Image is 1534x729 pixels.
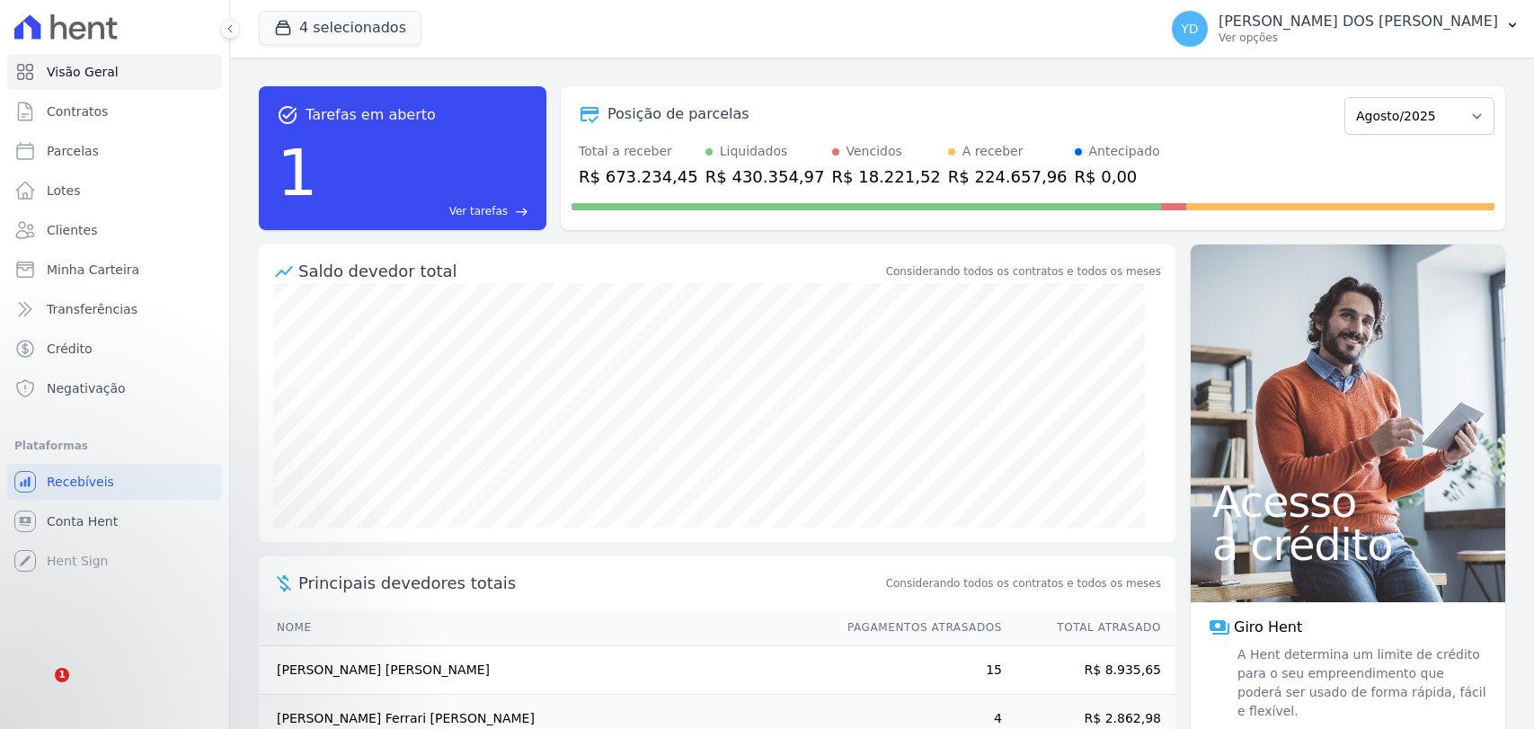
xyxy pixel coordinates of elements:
[607,103,749,125] div: Posição de parcelas
[7,252,222,288] a: Minha Carteira
[7,212,222,248] a: Clientes
[13,555,373,680] iframe: Intercom notifications mensagem
[705,164,825,189] div: R$ 430.354,97
[1234,645,1487,721] span: A Hent determina um limite de crédito para o seu empreendimento que poderá ser usado de forma ráp...
[7,370,222,406] a: Negativação
[47,102,108,120] span: Contratos
[277,104,298,126] span: task_alt
[7,133,222,169] a: Parcelas
[7,93,222,129] a: Contratos
[720,142,788,161] div: Liquidados
[7,173,222,209] a: Lotes
[1157,4,1534,54] button: YD [PERSON_NAME] DOS [PERSON_NAME] Ver opções
[325,203,528,219] a: Ver tarefas east
[886,575,1161,591] span: Considerando todos os contratos e todos os meses
[886,263,1161,280] div: Considerando todos os contratos e todos os meses
[1089,142,1160,161] div: Antecipado
[259,646,830,695] td: [PERSON_NAME] [PERSON_NAME]
[47,340,93,358] span: Crédito
[1234,617,1302,638] span: Giro Hent
[14,435,215,457] div: Plataformas
[47,142,99,160] span: Parcelas
[7,331,222,367] a: Crédito
[948,164,1068,189] div: R$ 224.657,96
[1181,22,1198,35] span: YD
[18,668,61,711] iframe: Intercom live chat
[1212,480,1484,523] span: Acesso
[1003,609,1175,646] th: Total Atrasado
[1212,523,1484,566] span: a crédito
[830,609,1003,646] th: Pagamentos Atrasados
[515,205,528,218] span: east
[47,379,126,397] span: Negativação
[47,221,97,239] span: Clientes
[7,54,222,90] a: Visão Geral
[449,203,508,219] span: Ver tarefas
[830,646,1003,695] td: 15
[47,182,81,200] span: Lotes
[7,291,222,327] a: Transferências
[1219,13,1498,31] p: [PERSON_NAME] DOS [PERSON_NAME]
[832,164,941,189] div: R$ 18.221,52
[847,142,902,161] div: Vencidos
[259,11,421,45] button: 4 selecionados
[47,261,139,279] span: Minha Carteira
[47,512,118,530] span: Conta Hent
[1219,31,1498,45] p: Ver opções
[277,126,318,219] div: 1
[298,259,882,283] div: Saldo devedor total
[962,142,1024,161] div: A receber
[7,503,222,539] a: Conta Hent
[579,164,698,189] div: R$ 673.234,45
[1075,164,1160,189] div: R$ 0,00
[298,571,882,595] span: Principais devedores totais
[259,609,830,646] th: Nome
[7,464,222,500] a: Recebíveis
[47,63,119,81] span: Visão Geral
[55,668,69,682] span: 1
[47,473,114,491] span: Recebíveis
[579,142,698,161] div: Total a receber
[306,104,436,126] span: Tarefas em aberto
[47,300,137,318] span: Transferências
[1003,646,1175,695] td: R$ 8.935,65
